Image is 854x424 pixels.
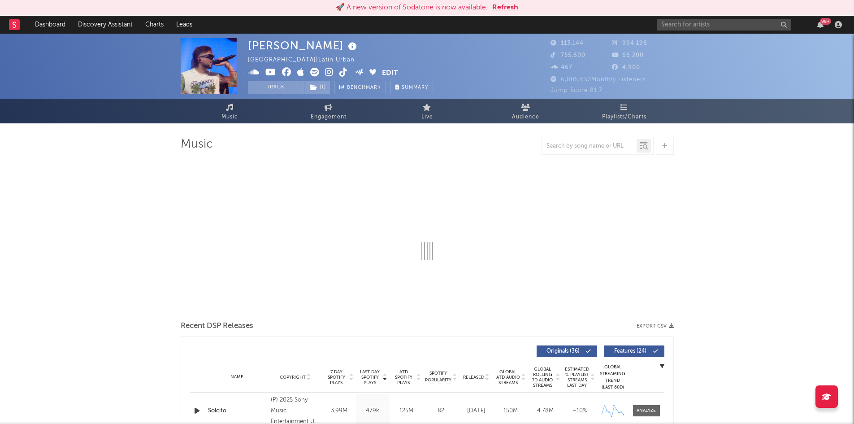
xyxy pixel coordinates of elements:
a: Discovery Assistant [72,16,139,34]
a: Leads [170,16,199,34]
button: Refresh [492,2,518,13]
span: 66,200 [612,52,644,58]
span: 467 [551,65,572,70]
span: Released [463,375,484,380]
button: Originals(36) [537,345,597,357]
input: Search by song name or URL [542,143,637,150]
span: Summary [402,85,428,90]
button: Export CSV [637,323,674,329]
span: 7 Day Spotify Plays [325,369,348,385]
span: Global ATD Audio Streams [496,369,520,385]
div: Name [208,374,267,380]
button: (1) [304,81,330,94]
span: 4,900 [612,65,640,70]
button: Summary [390,81,433,94]
span: Spotify Popularity [425,370,451,384]
div: 3.99M [325,407,354,415]
span: Originals ( 36 ) [542,349,584,354]
div: 99 + [820,18,831,25]
a: Dashboard [29,16,72,34]
a: Benchmark [334,81,386,94]
div: 479k [358,407,387,415]
div: 82 [425,407,457,415]
span: Global Rolling 7D Audio Streams [530,367,555,388]
span: ( 1 ) [304,81,330,94]
span: Audience [512,112,539,122]
span: Playlists/Charts [602,112,646,122]
div: [GEOGRAPHIC_DATA] | Latin Urban [248,55,365,66]
span: Features ( 24 ) [610,349,651,354]
div: Global Streaming Trend (Last 60D) [599,364,626,391]
div: 150M [496,407,526,415]
a: Playlists/Charts [575,99,674,123]
div: [PERSON_NAME] [248,38,359,53]
span: Engagement [311,112,347,122]
span: 994,196 [612,40,647,46]
span: Recent DSP Releases [181,321,253,332]
span: Last Day Spotify Plays [358,369,382,385]
div: ~ 10 % [565,407,595,415]
span: ATD Spotify Plays [392,369,416,385]
a: Engagement [279,99,378,123]
a: Audience [477,99,575,123]
a: Music [181,99,279,123]
div: 4.78M [530,407,560,415]
a: Solcito [208,407,267,415]
span: Music [221,112,238,122]
button: Edit [382,68,398,79]
div: 125M [392,407,421,415]
span: 6,805,652 Monthly Listeners [551,77,646,83]
div: 🚀 A new version of Sodatone is now available. [336,2,488,13]
span: Copyright [280,375,306,380]
button: Track [248,81,304,94]
span: Jump Score: 81.7 [551,87,603,93]
span: Live [421,112,433,122]
span: Benchmark [347,83,381,93]
div: [DATE] [461,407,491,415]
button: Features(24) [604,345,664,357]
a: Charts [139,16,170,34]
span: 755,600 [551,52,585,58]
span: Estimated % Playlist Streams Last Day [565,367,590,388]
a: Live [378,99,477,123]
input: Search for artists [657,19,791,31]
button: 99+ [817,21,824,28]
span: 113,144 [551,40,584,46]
